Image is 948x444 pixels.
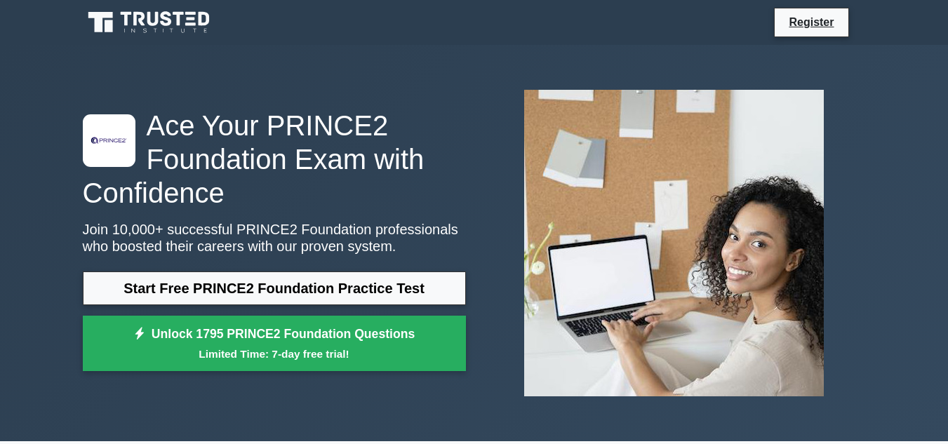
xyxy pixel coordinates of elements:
[83,271,466,305] a: Start Free PRINCE2 Foundation Practice Test
[83,221,466,255] p: Join 10,000+ successful PRINCE2 Foundation professionals who boosted their careers with our prove...
[780,13,842,31] a: Register
[83,109,466,210] h1: Ace Your PRINCE2 Foundation Exam with Confidence
[83,316,466,372] a: Unlock 1795 PRINCE2 Foundation QuestionsLimited Time: 7-day free trial!
[100,346,448,362] small: Limited Time: 7-day free trial!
